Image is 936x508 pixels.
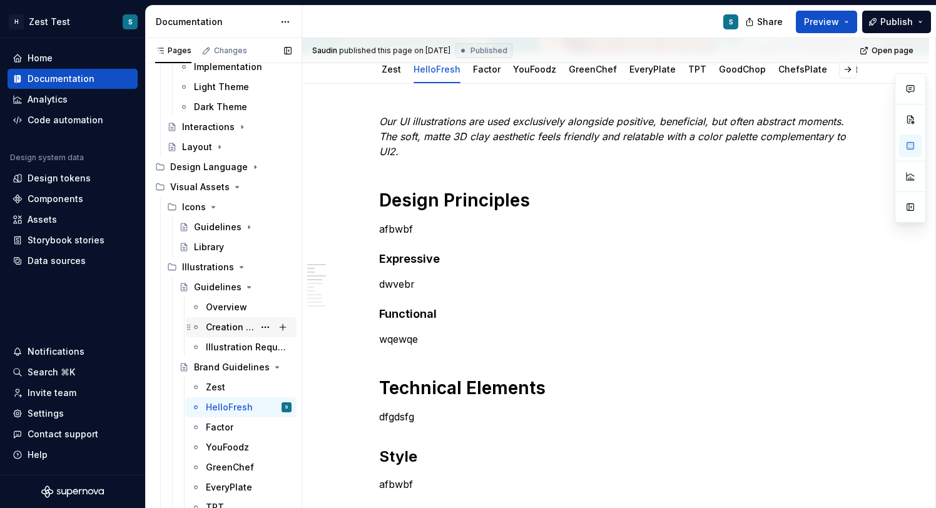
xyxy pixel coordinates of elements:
a: ChefsPlate [778,64,827,74]
a: Code automation [8,110,138,130]
div: FactorForm [835,56,893,82]
div: YouFoodz [508,56,561,82]
em: Our UI illustrations are used exclusively alongside positive, beneficial, but often abstract mome... [379,115,849,158]
h1: Technical Elements [379,377,852,399]
a: Overview [186,297,297,317]
p: afbwbf [379,477,852,492]
span: Publish [880,16,913,28]
div: Storybook stories [28,234,104,246]
div: Light Theme [194,81,249,93]
div: Icons [162,197,297,217]
div: Implementation [194,61,262,73]
button: Publish [862,11,931,33]
div: Guidelines [194,281,242,293]
a: Zest [382,64,401,74]
div: Illustration Request [206,341,289,353]
div: published this page on [DATE] [339,46,450,56]
a: Factor [473,64,501,74]
div: Design system data [10,153,84,163]
a: Invite team [8,383,138,403]
div: Components [28,193,83,205]
div: Notifications [28,345,84,358]
div: Search ⌘K [28,366,75,378]
div: Design tokens [28,172,91,185]
button: Notifications [8,342,138,362]
div: Library [194,241,224,253]
div: Creation Process [206,321,254,333]
a: Interactions [162,117,297,137]
div: Overview [206,301,247,313]
a: Factor [186,417,297,437]
a: YouFoodz [186,437,297,457]
div: Zest [377,56,406,82]
strong: Expressive [379,252,440,265]
a: HelloFresh [414,64,460,74]
span: Preview [804,16,839,28]
div: H [9,14,24,29]
a: TPT [688,64,706,74]
div: Documentation [28,73,94,85]
a: Home [8,48,138,68]
button: Help [8,445,138,465]
span: Open page [872,46,913,56]
a: Settings [8,404,138,424]
div: Icons [182,201,206,213]
h2: Style [379,447,852,467]
div: Data sources [28,255,86,267]
button: Share [739,11,791,33]
div: S [128,17,133,27]
a: GreenChef [186,457,297,477]
button: Search ⌘K [8,362,138,382]
div: Visual Assets [170,181,230,193]
div: Settings [28,407,64,420]
p: dfgdsfg [379,409,852,424]
a: Layout [162,137,297,157]
a: Documentation [8,69,138,89]
div: GoodChop [714,56,771,82]
a: Brand Guidelines [174,357,297,377]
div: Brand Guidelines [194,361,270,373]
div: HelloFresh [206,401,253,414]
div: Documentation [156,16,274,28]
svg: Supernova Logo [41,485,104,498]
a: Data sources [8,251,138,271]
a: Light Theme [174,77,297,97]
a: EveryPlate [629,64,676,74]
p: dwvebr [379,277,852,292]
div: Pages [155,46,191,56]
a: Library [174,237,297,257]
div: TPT [683,56,711,82]
strong: Functional [379,307,437,320]
div: Factor [468,56,506,82]
a: Dark Theme [174,97,297,117]
div: Contact support [28,428,98,440]
div: S [285,401,288,414]
a: HelloFreshS [186,397,297,417]
div: Invite team [28,387,76,399]
a: Components [8,189,138,209]
div: Factor [206,421,233,434]
a: Analytics [8,89,138,109]
a: Guidelines [174,217,297,237]
a: Zest [186,377,297,397]
a: Guidelines [174,277,297,297]
p: afbwbf [379,221,852,236]
div: Illustrations [182,261,234,273]
div: Design Language [170,161,248,173]
div: EveryPlate [206,481,252,494]
div: S [729,17,733,27]
div: Assets [28,213,57,226]
div: ChefsPlate [773,56,832,82]
div: GreenChef [564,56,622,82]
a: EveryPlate [186,477,297,497]
button: HZest TestS [3,8,143,35]
div: Code automation [28,114,103,126]
div: Design Language [150,157,297,177]
a: Open page [856,42,919,59]
div: Home [28,52,53,64]
div: Zest Test [29,16,70,28]
div: Interactions [182,121,235,133]
a: Implementation [174,57,297,77]
div: Visual Assets [150,177,297,197]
